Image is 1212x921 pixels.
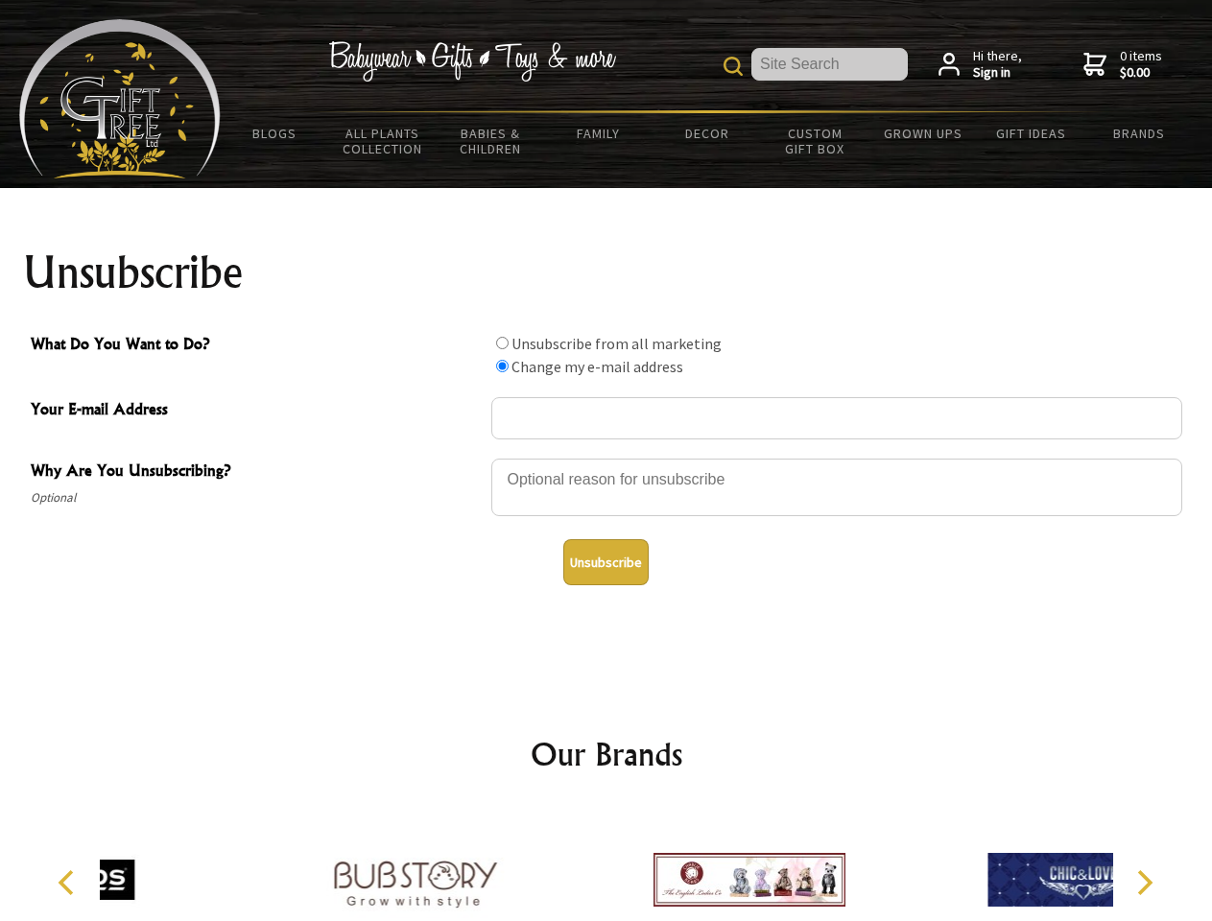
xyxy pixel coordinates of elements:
span: Optional [31,486,482,509]
a: Family [545,113,654,153]
span: Your E-mail Address [31,397,482,425]
a: Custom Gift Box [761,113,869,169]
span: 0 items [1120,47,1162,82]
textarea: Why Are You Unsubscribing? [491,459,1182,516]
input: What Do You Want to Do? [496,337,509,349]
button: Unsubscribe [563,539,649,585]
button: Previous [48,862,90,904]
input: What Do You Want to Do? [496,360,509,372]
img: Babyware - Gifts - Toys and more... [19,19,221,178]
strong: $0.00 [1120,64,1162,82]
button: Next [1123,862,1165,904]
a: Brands [1085,113,1194,153]
img: product search [724,57,743,76]
a: Hi there,Sign in [939,48,1022,82]
a: Gift Ideas [977,113,1085,153]
img: Babywear - Gifts - Toys & more [328,41,616,82]
a: Grown Ups [868,113,977,153]
input: Your E-mail Address [491,397,1182,439]
a: BLOGS [221,113,329,153]
span: Hi there, [973,48,1022,82]
span: Why Are You Unsubscribing? [31,459,482,486]
label: Change my e-mail address [511,357,683,376]
h1: Unsubscribe [23,249,1190,295]
a: Decor [653,113,761,153]
strong: Sign in [973,64,1022,82]
input: Site Search [751,48,908,81]
h2: Our Brands [38,731,1175,777]
label: Unsubscribe from all marketing [511,334,722,353]
a: 0 items$0.00 [1083,48,1162,82]
a: Babies & Children [437,113,545,169]
a: All Plants Collection [329,113,438,169]
span: What Do You Want to Do? [31,332,482,360]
